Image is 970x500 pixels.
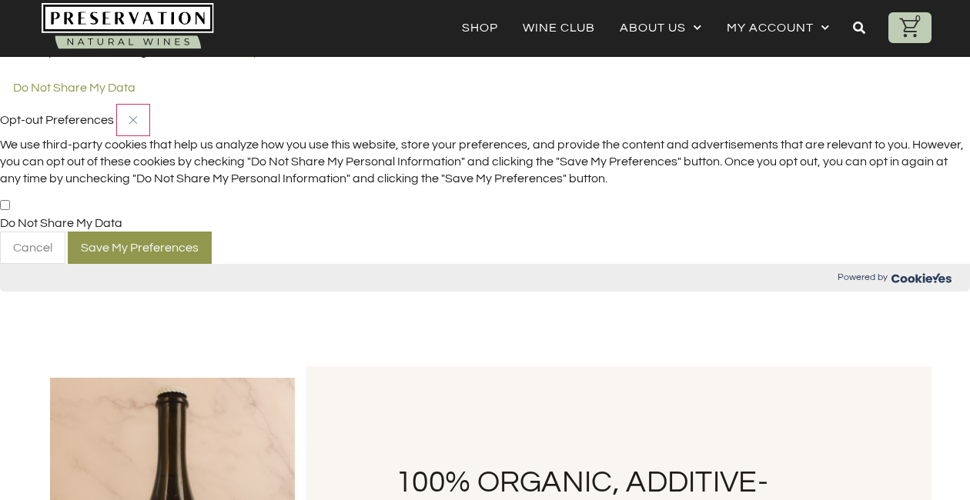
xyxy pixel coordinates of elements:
img: Natural-organic-biodynamic-wine [42,3,214,52]
a: My account [727,17,830,38]
button: Close [116,104,150,136]
img: Close [129,116,137,124]
div: 0 [911,12,925,26]
a: Wine Club [523,17,595,38]
nav: Menu [462,17,830,38]
button: Save My Preferences [68,232,212,264]
a: About Us [620,17,702,38]
a: Shop [462,17,498,38]
img: Cookieyes logo [891,273,952,283]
